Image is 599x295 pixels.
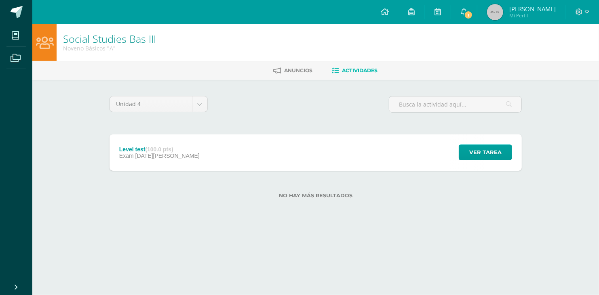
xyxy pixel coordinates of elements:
[464,10,473,19] span: 1
[119,153,134,159] span: Exam
[509,12,556,19] span: Mi Perfil
[487,4,503,20] img: 45x45
[332,64,378,77] a: Actividades
[135,153,200,159] span: [DATE][PERSON_NAME]
[63,44,156,52] div: Noveno Básicos 'A'
[509,5,556,13] span: [PERSON_NAME]
[273,64,312,77] a: Anuncios
[469,145,502,160] span: Ver tarea
[342,67,378,73] span: Actividades
[110,96,207,112] a: Unidad 4
[459,144,512,160] button: Ver tarea
[389,96,521,112] input: Busca la actividad aquí...
[63,33,156,44] h1: Social Studies Bas III
[145,146,173,153] strong: (100.0 pts)
[119,146,200,153] div: Level test
[110,192,522,199] label: No hay más resultados
[116,96,186,112] span: Unidad 4
[284,67,312,73] span: Anuncios
[63,32,156,46] a: Social Studies Bas III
